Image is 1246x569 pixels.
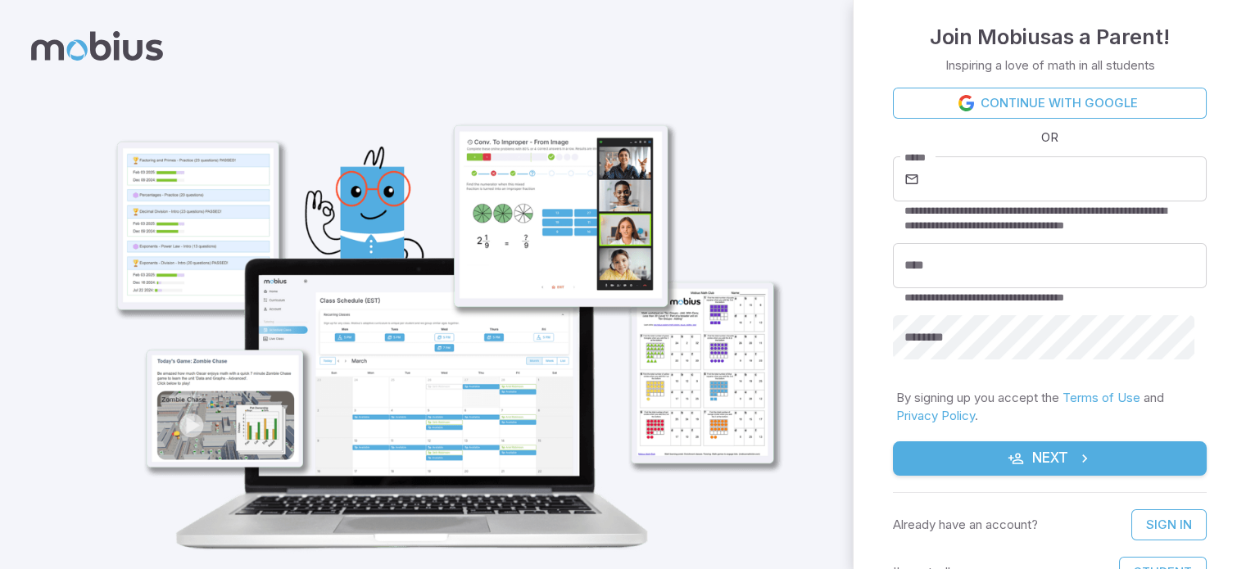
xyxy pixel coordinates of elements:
p: By signing up you accept the and . [896,389,1203,425]
p: Already have an account? [893,516,1038,534]
a: Continue with Google [893,88,1207,119]
span: OR [1037,129,1062,147]
button: Next [893,441,1207,476]
a: Sign In [1131,509,1207,540]
p: Inspiring a love of math in all students [945,56,1155,75]
a: Privacy Policy [896,408,975,423]
a: Terms of Use [1062,390,1140,405]
h4: Join Mobius as a Parent ! [930,20,1170,53]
